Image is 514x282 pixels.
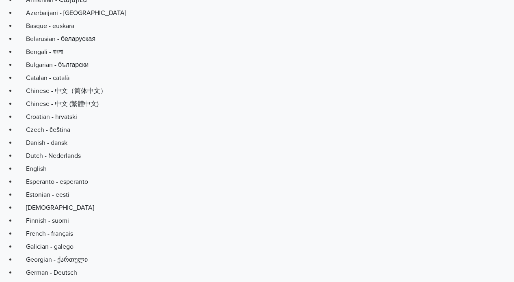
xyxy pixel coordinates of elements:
[16,97,514,110] a: Chinese - 中文 (繁體中文)
[16,240,514,253] a: Galician - galego
[16,32,514,45] a: Belarusian - беларуская
[16,253,514,266] a: Georgian - ქართული
[16,175,514,188] a: Esperanto - esperanto
[16,110,514,123] a: Croatian - hrvatski
[16,136,514,149] a: Danish - dansk
[16,162,514,175] a: English
[16,45,514,58] a: Bengali - বাংলা
[16,123,514,136] a: Czech - čeština
[16,188,514,201] a: Estonian - eesti
[16,58,514,71] a: Bulgarian - български
[16,71,514,84] a: Catalan - català
[16,84,514,97] a: Chinese - 中文（简体中文）
[16,19,514,32] a: Basque - euskara
[16,6,514,19] a: Azerbaijani - [GEOGRAPHIC_DATA]
[16,227,514,240] a: French - français
[16,201,514,214] a: [DEMOGRAPHIC_DATA]
[16,149,514,162] a: Dutch - Nederlands
[16,266,514,279] a: German - Deutsch
[16,214,514,227] a: Finnish - suomi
